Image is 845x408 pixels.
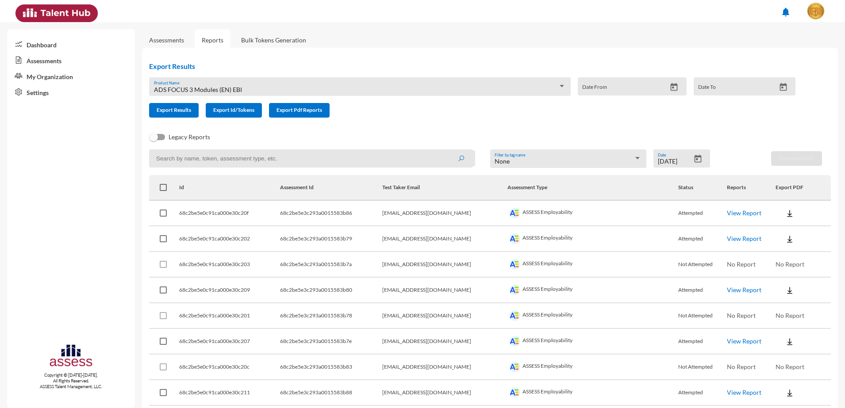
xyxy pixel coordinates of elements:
[206,103,262,118] button: Export Id/Tokens
[727,286,761,294] a: View Report
[382,380,507,406] td: [EMAIL_ADDRESS][DOMAIN_NAME]
[779,155,814,161] span: Download PDF
[678,380,727,406] td: Attempted
[507,355,678,380] td: ASSESS Employability
[234,29,313,51] a: Bulk Tokens Generation
[507,175,678,201] th: Assessment Type
[507,226,678,252] td: ASSESS Employability
[179,303,280,329] td: 68c2be5e0c91ca000e30c201
[179,201,280,226] td: 68c2be5e0c91ca000e30c20f
[7,52,135,68] a: Assessments
[382,278,507,303] td: [EMAIL_ADDRESS][DOMAIN_NAME]
[179,175,280,201] th: Id
[280,355,382,380] td: 68c2be5e3c293a0015583b83
[280,278,382,303] td: 68c2be5e3c293a0015583b80
[179,278,280,303] td: 68c2be5e0c91ca000e30c209
[727,389,761,396] a: View Report
[776,363,804,370] span: No Report
[277,107,322,113] span: Export Pdf Reports
[179,380,280,406] td: 68c2be5e0c91ca000e30c211
[149,36,184,44] a: Assessments
[678,226,727,252] td: Attempted
[7,372,135,389] p: Copyright © [DATE]-[DATE]. All Rights Reserved. ASSESS Talent Management, LLC.
[771,151,822,166] button: Download PDF
[727,337,761,345] a: View Report
[666,83,682,92] button: Open calendar
[195,29,230,51] a: Reports
[678,175,727,201] th: Status
[507,278,678,303] td: ASSESS Employability
[382,201,507,226] td: [EMAIL_ADDRESS][DOMAIN_NAME]
[507,252,678,278] td: ASSESS Employability
[154,86,242,93] span: ADS FOCUS 3 Modules (EN) EBI
[727,363,756,370] span: No Report
[776,260,804,268] span: No Report
[776,175,831,201] th: Export PDF
[179,252,280,278] td: 68c2be5e0c91ca000e30c203
[678,329,727,355] td: Attempted
[678,252,727,278] td: Not Attempted
[382,226,507,252] td: [EMAIL_ADDRESS][DOMAIN_NAME]
[280,201,382,226] td: 68c2be5e3c293a0015583b86
[382,303,507,329] td: [EMAIL_ADDRESS][DOMAIN_NAME]
[727,312,756,319] span: No Report
[727,235,761,242] a: View Report
[213,107,254,113] span: Export Id/Tokens
[149,62,803,70] h2: Export Results
[280,252,382,278] td: 68c2be5e3c293a0015583b7a
[690,154,706,164] button: Open calendar
[727,209,761,217] a: View Report
[49,343,93,371] img: assesscompany-logo.png
[269,103,330,118] button: Export Pdf Reports
[179,355,280,380] td: 68c2be5e0c91ca000e30c20c
[280,226,382,252] td: 68c2be5e3c293a0015583b79
[382,175,507,201] th: Test Taker Email
[382,252,507,278] td: [EMAIL_ADDRESS][DOMAIN_NAME]
[169,132,210,142] span: Legacy Reports
[776,83,791,92] button: Open calendar
[495,157,510,165] span: None
[727,175,776,201] th: Reports
[7,84,135,100] a: Settings
[382,355,507,380] td: [EMAIL_ADDRESS][DOMAIN_NAME]
[507,201,678,226] td: ASSESS Employability
[179,226,280,252] td: 68c2be5e0c91ca000e30c202
[149,149,473,168] input: Search by name, token, assessment type, etc.
[157,107,191,113] span: Export Results
[678,201,727,226] td: Attempted
[780,7,791,17] mat-icon: notifications
[776,312,804,319] span: No Report
[280,175,382,201] th: Assessment Id
[382,329,507,355] td: [EMAIL_ADDRESS][DOMAIN_NAME]
[507,303,678,329] td: ASSESS Employability
[149,103,199,118] button: Export Results
[280,303,382,329] td: 68c2be5e3c293a0015583b78
[280,329,382,355] td: 68c2be5e3c293a0015583b7e
[678,355,727,380] td: Not Attempted
[678,303,727,329] td: Not Attempted
[280,380,382,406] td: 68c2be5e3c293a0015583b88
[507,380,678,406] td: ASSESS Employability
[678,278,727,303] td: Attempted
[507,329,678,355] td: ASSESS Employability
[7,68,135,84] a: My Organization
[7,36,135,52] a: Dashboard
[179,329,280,355] td: 68c2be5e0c91ca000e30c207
[727,260,756,268] span: No Report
